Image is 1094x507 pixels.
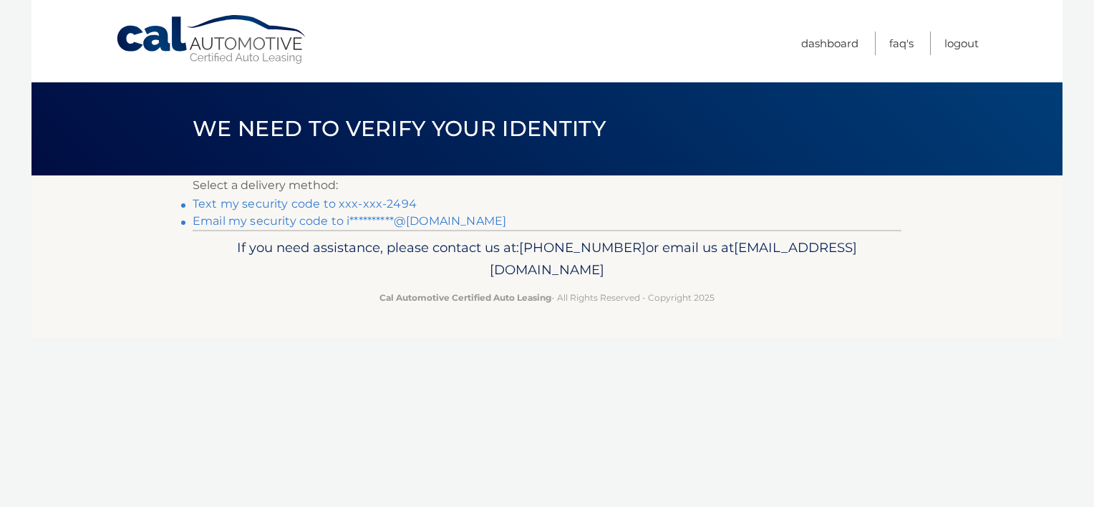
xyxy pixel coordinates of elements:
a: FAQ's [889,32,914,55]
a: Dashboard [801,32,858,55]
strong: Cal Automotive Certified Auto Leasing [379,292,551,303]
a: Text my security code to xxx-xxx-2494 [193,197,417,211]
a: Cal Automotive [115,14,309,65]
span: [PHONE_NUMBER] [519,239,646,256]
a: Email my security code to i**********@[DOMAIN_NAME] [193,214,506,228]
p: - All Rights Reserved - Copyright 2025 [202,290,892,305]
a: Logout [944,32,979,55]
p: If you need assistance, please contact us at: or email us at [202,236,892,282]
p: Select a delivery method: [193,175,901,195]
span: We need to verify your identity [193,115,606,142]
